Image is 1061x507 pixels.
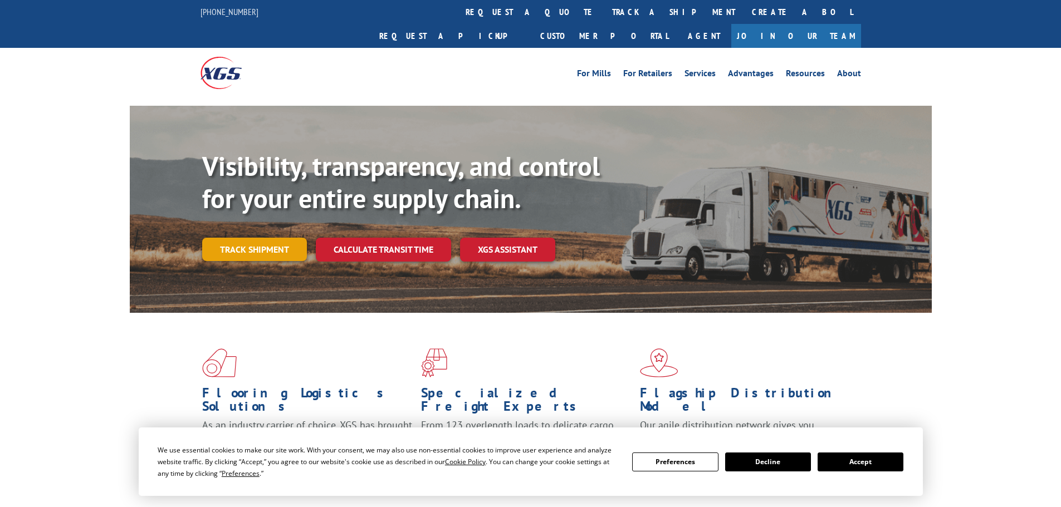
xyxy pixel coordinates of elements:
[202,149,600,215] b: Visibility, transparency, and control for your entire supply chain.
[818,452,903,471] button: Accept
[725,452,811,471] button: Decline
[421,419,632,468] p: From 123 overlength loads to delicate cargo, our experienced staff knows the best way to move you...
[684,69,716,81] a: Services
[786,69,825,81] a: Resources
[421,386,632,419] h1: Specialized Freight Experts
[640,386,850,419] h1: Flagship Distribution Model
[445,457,486,466] span: Cookie Policy
[421,348,447,377] img: xgs-icon-focused-on-flooring-red
[460,238,555,262] a: XGS ASSISTANT
[632,452,718,471] button: Preferences
[731,24,861,48] a: Join Our Team
[158,444,619,479] div: We use essential cookies to make our site work. With your consent, we may also use non-essential ...
[728,69,774,81] a: Advantages
[640,419,845,445] span: Our agile distribution network gives you nationwide inventory management on demand.
[640,348,678,377] img: xgs-icon-flagship-distribution-model-red
[201,6,258,17] a: [PHONE_NUMBER]
[202,348,237,377] img: xgs-icon-total-supply-chain-intelligence-red
[371,24,532,48] a: Request a pickup
[139,427,923,496] div: Cookie Consent Prompt
[677,24,731,48] a: Agent
[222,469,260,478] span: Preferences
[577,69,611,81] a: For Mills
[837,69,861,81] a: About
[202,386,413,419] h1: Flooring Logistics Solutions
[316,238,451,262] a: Calculate transit time
[532,24,677,48] a: Customer Portal
[202,419,412,458] span: As an industry carrier of choice, XGS has brought innovation and dedication to flooring logistics...
[202,238,307,261] a: Track shipment
[623,69,672,81] a: For Retailers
